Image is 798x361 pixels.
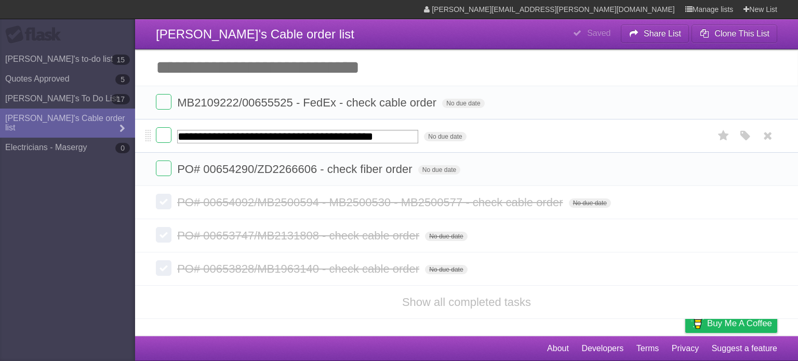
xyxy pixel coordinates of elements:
[690,314,704,332] img: Buy me a coffee
[636,339,659,358] a: Terms
[156,227,171,243] label: Done
[714,127,734,144] label: Star task
[672,339,699,358] a: Privacy
[156,260,171,276] label: Done
[442,99,484,108] span: No due date
[644,29,681,38] b: Share List
[569,198,611,208] span: No due date
[156,161,171,176] label: Done
[156,94,171,110] label: Done
[177,262,422,275] span: PO# 00653828/MB1963140 - check cable order
[5,25,68,44] div: Flask
[115,74,130,85] b: 5
[425,232,467,241] span: No due date
[177,163,415,176] span: PO# 00654290/ZD2266606 - check fiber order
[714,29,769,38] b: Clone This List
[691,24,777,43] button: Clone This List
[425,265,467,274] span: No due date
[424,132,466,141] span: No due date
[418,165,460,175] span: No due date
[712,339,777,358] a: Suggest a feature
[587,29,610,37] b: Saved
[111,55,130,65] b: 15
[177,96,439,109] span: MB2109222/00655525 - FedEx - check cable order
[177,229,422,242] span: PO# 00653747/MB2131808 - check cable order
[156,194,171,209] label: Done
[547,339,569,358] a: About
[177,196,565,209] span: PO# 00654092/MB2500594 - MB2500530 - MB2500577 - check cable order
[581,339,623,358] a: Developers
[111,94,130,104] b: 17
[621,24,689,43] button: Share List
[685,314,777,333] a: Buy me a coffee
[402,296,531,309] a: Show all completed tasks
[115,143,130,153] b: 0
[156,127,171,143] label: Done
[156,27,354,41] span: [PERSON_NAME]'s Cable order list
[707,314,772,332] span: Buy me a coffee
